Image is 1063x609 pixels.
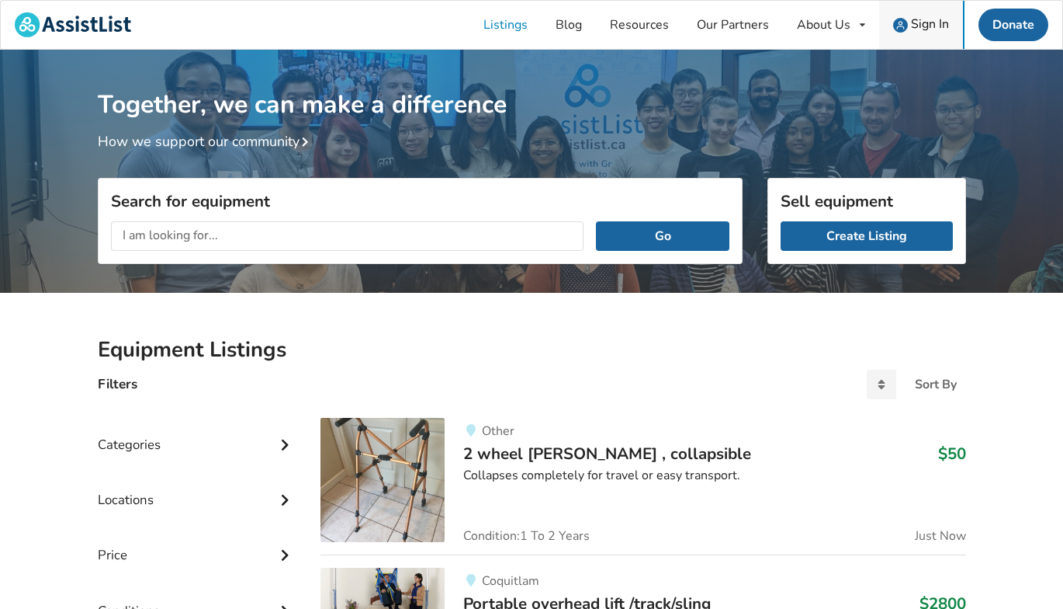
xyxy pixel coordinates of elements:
[911,16,949,33] span: Sign In
[111,221,584,251] input: I am looking for...
[915,530,966,542] span: Just Now
[98,336,966,364] h2: Equipment Listings
[469,1,542,49] a: Listings
[938,444,966,464] h3: $50
[98,461,296,516] div: Locations
[463,467,965,485] div: Collapses completely for travel or easy transport.
[463,443,751,465] span: 2 wheel [PERSON_NAME] , collapsible
[978,9,1048,41] a: Donate
[98,132,315,151] a: How we support our community
[893,18,908,33] img: user icon
[683,1,783,49] a: Our Partners
[98,405,296,461] div: Categories
[879,1,963,49] a: user icon Sign In
[463,530,590,542] span: Condition: 1 To 2 Years
[781,221,953,251] a: Create Listing
[320,418,445,542] img: mobility-2 wheel walker , collapsible
[781,191,953,211] h3: Sell equipment
[542,1,596,49] a: Blog
[482,423,514,440] span: Other
[98,50,966,120] h1: Together, we can make a difference
[111,191,729,211] h3: Search for equipment
[797,19,850,31] div: About Us
[98,516,296,571] div: Price
[320,418,965,555] a: mobility-2 wheel walker , collapsibleOther2 wheel [PERSON_NAME] , collapsible$50Collapses complet...
[98,375,137,393] h4: Filters
[596,1,683,49] a: Resources
[596,221,729,251] button: Go
[915,378,957,391] div: Sort By
[15,12,131,37] img: assistlist-logo
[482,572,539,590] span: Coquitlam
